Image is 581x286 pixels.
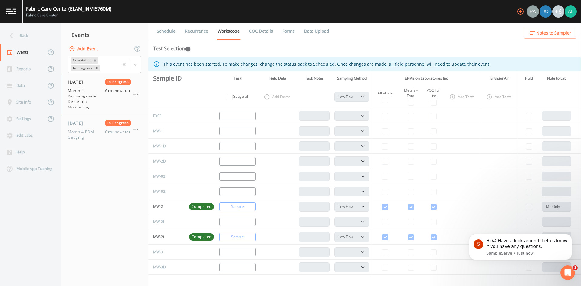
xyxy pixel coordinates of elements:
[71,65,94,71] div: In Progress
[68,88,105,110] span: Month 4 Permanganate Depletion Monitoring
[61,115,148,145] a: [DATE]In ProgressMonth 4 PDM GaugingGroundwater
[259,71,297,85] th: Field Data
[481,71,518,85] th: EnvisionAir
[148,199,187,214] td: MW-2
[105,79,131,85] span: In Progress
[148,108,187,123] td: EXC1
[524,28,576,39] button: Notes to Sampler
[148,245,187,260] td: MW-3
[189,204,214,210] span: Completed
[536,29,571,37] span: Notes to Sampler
[460,226,581,283] iframe: Intercom notifications message
[6,8,16,14] img: logo
[26,12,111,18] div: Fabric Care Center
[184,23,209,40] a: Recurrence
[248,23,274,40] a: COC Details
[163,59,491,70] div: This event has been started. To make changes, change the status back to Scheduled. Once changes a...
[94,65,100,71] div: Remove In Progress
[518,71,540,85] th: Hold
[68,79,87,85] span: [DATE]
[565,5,577,18] img: 105423acff65459314a9bc1ad1dcaae9
[148,154,187,169] td: MW-2D
[374,90,396,96] div: Alkalinity
[61,74,148,115] a: [DATE]In ProgressMonth 4 Permanganate Depletion MonitoringGroundwater
[560,265,575,280] iframe: Intercom live chat
[148,123,187,139] td: MW-1
[148,229,187,245] td: MW-2i
[303,23,330,40] a: Data Upload
[148,169,187,184] td: MW-02
[68,43,100,54] button: Add Event
[552,5,564,18] div: +6
[92,57,98,64] div: Remove Scheduled
[281,23,296,40] a: Forms
[148,184,187,199] td: MW-02I
[540,71,574,85] th: Note to Lab
[153,45,191,52] div: Test Selection
[573,265,578,270] span: 1
[540,5,552,18] img: eb8b2c35ded0d5aca28d215f14656a61
[372,71,481,85] th: ENVision Laboratories Inc
[105,120,131,126] span: In Progress
[233,94,249,99] label: Gauge all
[297,71,332,85] th: Task Notes
[26,5,111,12] div: Fabric Care Center (ELAM_INMI5760M)
[401,88,421,99] div: Metals - Total
[527,5,539,18] div: Radlie J Storer
[68,129,105,140] span: Month 4 PDM Gauging
[68,120,87,126] span: [DATE]
[217,23,241,40] a: Workscope
[105,129,131,140] span: Groundwater
[425,88,442,99] div: VOC Full list
[148,260,187,275] td: MW-3D
[148,139,187,154] td: MW-1D
[105,88,131,110] span: Groundwater
[216,71,259,85] th: Task
[148,71,187,85] th: Sample ID
[148,214,187,229] td: MW-2I
[332,71,372,85] th: Sampling Method
[185,46,191,52] svg: In this section you'll be able to select the analytical test to run, based on the media type, and...
[156,23,176,40] a: Schedule
[527,5,539,18] img: 7493944169e4cb9b715a099ebe515ac2
[71,57,92,64] div: Scheduled
[61,27,148,42] div: Events
[189,234,214,240] span: Completed
[539,5,552,18] div: Josh Dutton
